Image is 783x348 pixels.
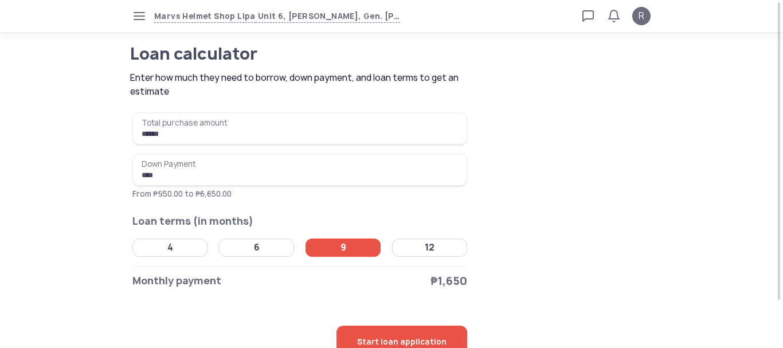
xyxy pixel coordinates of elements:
span: R [639,9,644,23]
input: Total purchase amount [132,112,467,144]
div: 6 [254,242,260,253]
span: Unit 6, [PERSON_NAME], Gen. [PERSON_NAME] St., [GEOGRAPHIC_DATA], [GEOGRAPHIC_DATA], [GEOGRAPHIC_... [256,10,400,23]
span: Enter how much they need to borrow, down payment, and loan terms to get an estimate [130,71,471,99]
p: From ₱950.00 to ₱6,650.00 [132,188,467,200]
h2: Loan terms (in months) [132,213,467,229]
div: 9 [340,242,346,253]
div: 4 [167,242,173,253]
input: Down PaymentFrom ₱950.00 to ₱6,650.00 [132,154,467,186]
span: Marvs Helmet Shop Lipa [154,10,256,23]
span: ₱1,650 [430,273,467,289]
div: 12 [425,242,434,253]
button: R [632,7,651,25]
h1: Loan calculator [130,46,425,62]
span: Monthly payment [132,273,221,289]
button: Marvs Helmet Shop LipaUnit 6, [PERSON_NAME], Gen. [PERSON_NAME] St., [GEOGRAPHIC_DATA], [GEOGRAPH... [154,10,400,23]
